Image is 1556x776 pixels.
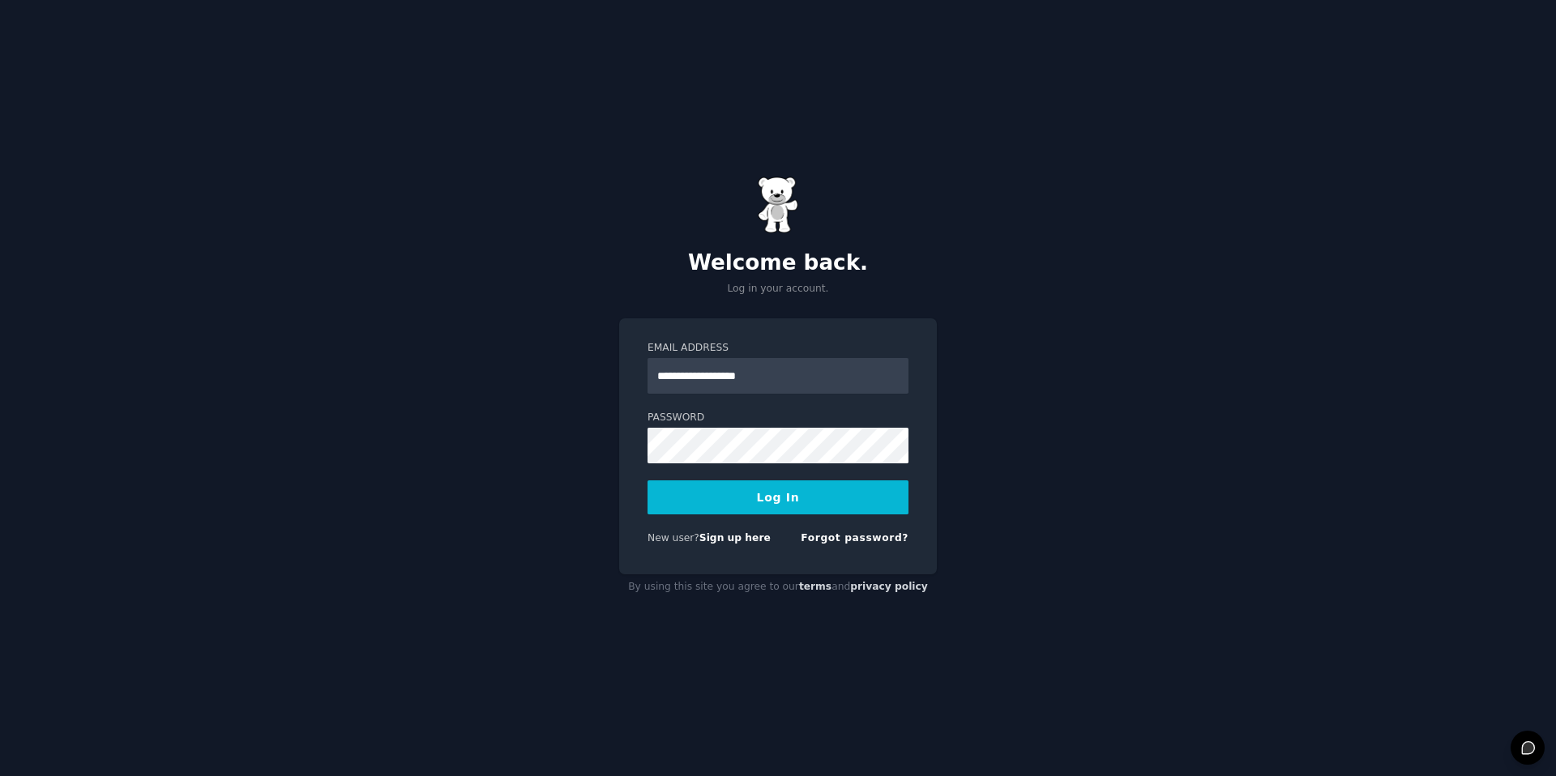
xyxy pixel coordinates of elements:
[758,177,798,233] img: Gummy Bear
[648,411,908,425] label: Password
[699,532,771,544] a: Sign up here
[619,250,937,276] h2: Welcome back.
[801,532,908,544] a: Forgot password?
[799,581,831,592] a: terms
[850,581,928,592] a: privacy policy
[619,282,937,296] p: Log in your account.
[648,532,699,544] span: New user?
[619,574,937,600] div: By using this site you agree to our and
[648,480,908,514] button: Log In
[648,341,908,356] label: Email Address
